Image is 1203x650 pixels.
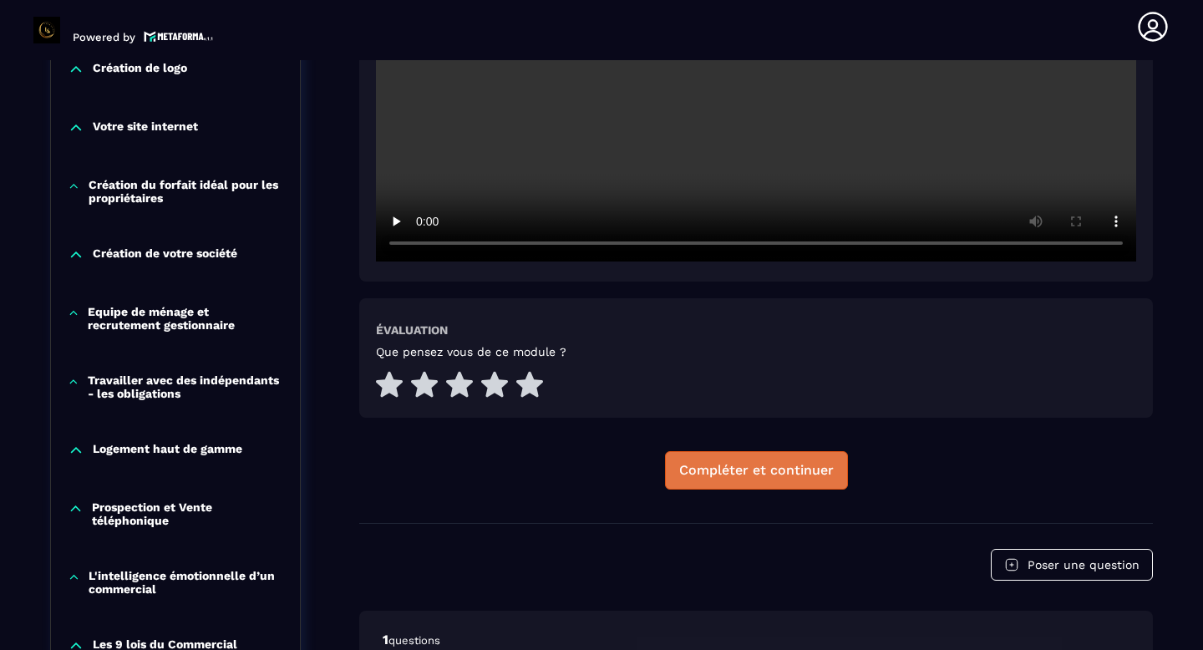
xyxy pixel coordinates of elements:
p: Equipe de ménage et recrutement gestionnaire [88,305,283,332]
p: L'intelligence émotionnelle d’un commercial [89,569,283,596]
p: Votre site internet [93,119,198,136]
p: Powered by [73,31,135,43]
p: Création de logo [93,61,187,78]
button: Compléter et continuer [665,451,848,490]
p: Création du forfait idéal pour les propriétaires [89,178,283,205]
button: Poser une question [991,549,1153,581]
h6: Évaluation [376,323,448,337]
span: questions [388,634,440,647]
p: 1 [383,631,1129,649]
img: logo [144,29,214,43]
div: Compléter et continuer [679,462,834,479]
h5: Que pensez vous de ce module ? [376,345,566,358]
p: Travailler avec des indépendants - les obligations [88,373,283,400]
p: Logement haut de gamme [93,442,242,459]
p: Création de votre société [93,246,237,263]
img: logo-branding [33,17,60,43]
p: Prospection et Vente téléphonique [92,500,283,527]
